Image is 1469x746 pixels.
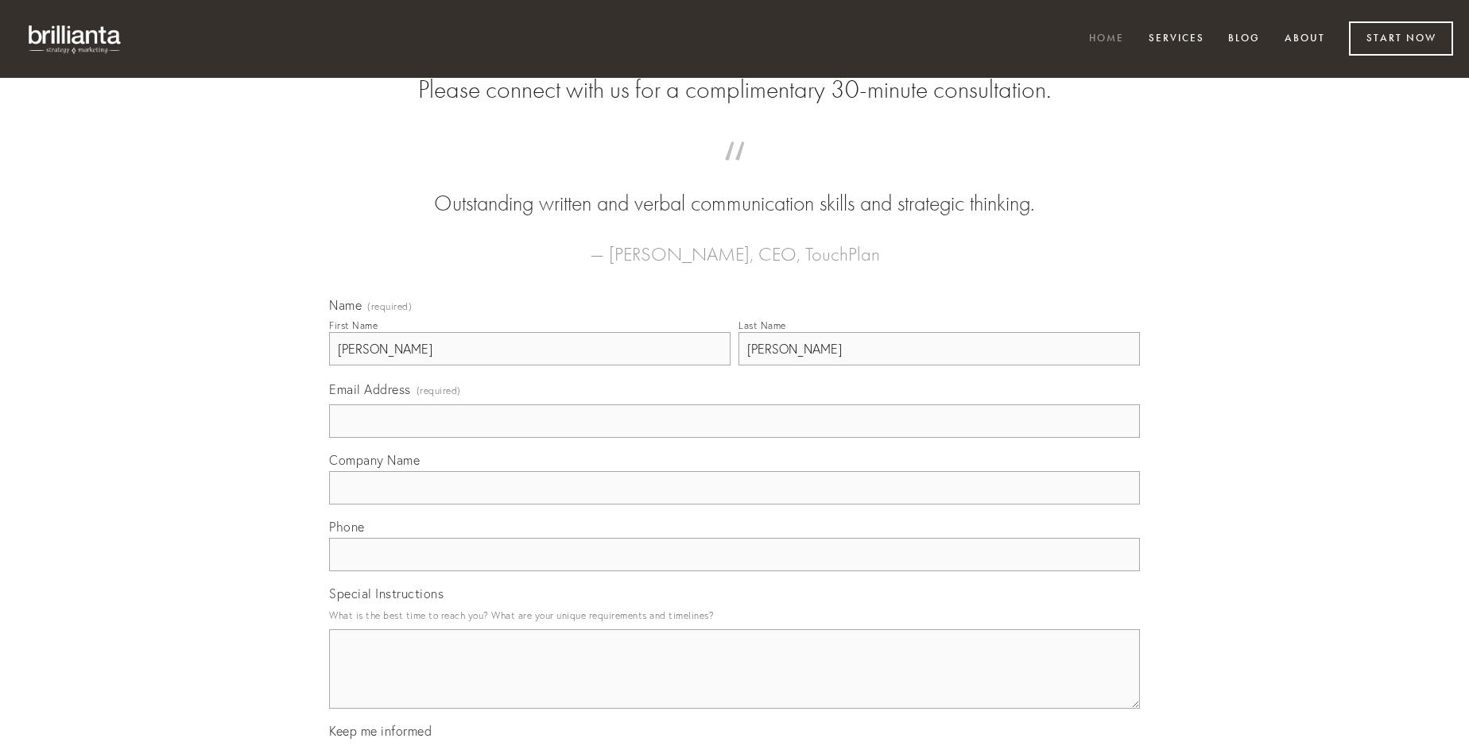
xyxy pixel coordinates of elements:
[329,452,420,468] span: Company Name
[329,519,365,535] span: Phone
[1079,26,1134,52] a: Home
[329,605,1140,626] p: What is the best time to reach you? What are your unique requirements and timelines?
[16,16,135,62] img: brillianta - research, strategy, marketing
[329,723,432,739] span: Keep me informed
[1349,21,1453,56] a: Start Now
[355,157,1114,188] span: “
[1218,26,1270,52] a: Blog
[329,75,1140,105] h2: Please connect with us for a complimentary 30-minute consultation.
[1138,26,1215,52] a: Services
[417,380,461,401] span: (required)
[329,381,411,397] span: Email Address
[367,302,412,311] span: (required)
[355,219,1114,270] figcaption: — [PERSON_NAME], CEO, TouchPlan
[329,297,362,313] span: Name
[329,586,444,601] span: Special Instructions
[329,319,378,331] div: First Name
[355,157,1114,219] blockquote: Outstanding written and verbal communication skills and strategic thinking.
[1274,26,1335,52] a: About
[738,319,786,331] div: Last Name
